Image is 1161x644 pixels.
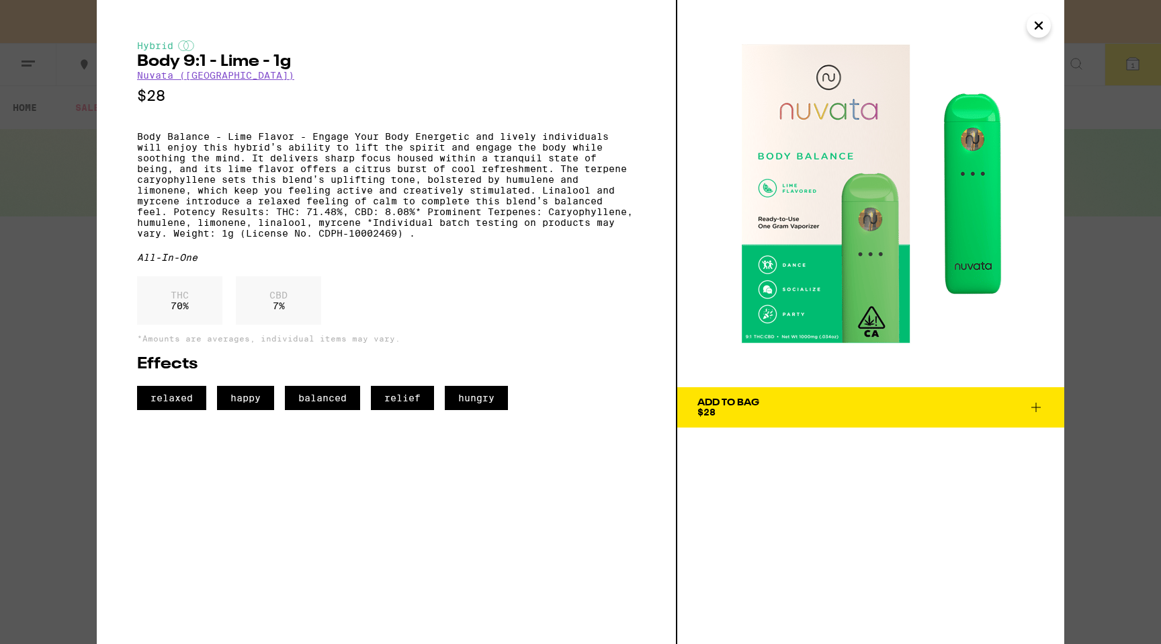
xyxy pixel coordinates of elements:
p: THC [171,290,189,300]
div: 70 % [137,276,222,325]
div: Hybrid [137,40,636,51]
span: hungry [445,386,508,410]
p: CBD [269,290,288,300]
div: All-In-One [137,252,636,263]
p: Body Balance - Lime Flavor - Engage Your Body Energetic and lively individuals will enjoy this hy... [137,131,636,239]
button: Close [1027,13,1051,38]
img: hybridColor.svg [178,40,194,51]
button: Add To Bag$28 [677,387,1064,428]
p: *Amounts are averages, individual items may vary. [137,334,636,343]
span: relief [371,386,434,410]
p: $28 [137,87,636,104]
div: Add To Bag [697,398,759,407]
span: $28 [697,407,716,417]
a: Nuvata ([GEOGRAPHIC_DATA]) [137,70,294,81]
div: 7 % [236,276,321,325]
h2: Effects [137,356,636,372]
span: balanced [285,386,360,410]
h2: Body 9:1 - Lime - 1g [137,54,636,70]
span: relaxed [137,386,206,410]
span: happy [217,386,274,410]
